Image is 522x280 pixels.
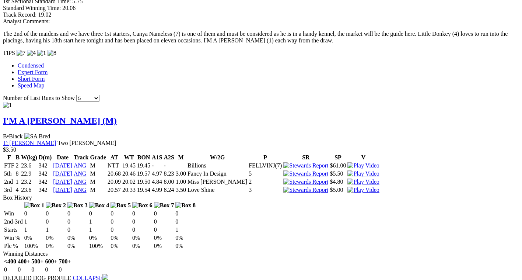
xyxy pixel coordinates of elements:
[46,202,66,209] img: Box 2
[59,266,71,273] td: 0
[283,179,328,185] img: Stewards Report
[347,179,379,185] a: View replay
[24,133,50,140] img: SA Bred
[283,187,328,193] img: Stewards Report
[89,202,109,209] img: Box 4
[175,218,196,225] td: 0
[248,178,282,186] td: 2
[3,194,519,201] div: Box History
[283,162,328,169] img: Stewards Report
[67,218,88,225] td: 0
[45,218,66,225] td: 0
[3,250,519,257] div: Winning Distances
[67,234,88,242] td: 0%
[164,154,175,161] th: A2S
[18,82,44,89] a: Speed Map
[122,154,136,161] th: WT
[154,226,175,234] td: 0
[89,226,110,234] td: 1
[21,170,38,177] td: 22.9
[4,226,23,234] td: Starts
[45,258,57,265] th: 600+
[38,162,52,169] td: 342
[137,154,151,161] th: BON
[154,210,175,217] td: 0
[187,186,248,194] td: Love Shine
[175,186,186,194] td: 3.50
[164,186,175,194] td: 8.24
[62,5,76,11] span: 20.06
[137,170,151,177] td: 19.57
[3,133,23,139] span: B Black
[89,242,110,250] td: 100%
[4,266,17,273] td: 0
[38,170,52,177] td: 342
[57,140,116,146] span: Two [PERSON_NAME]
[4,218,23,225] td: 2nd-3rd
[24,218,45,225] td: 1
[151,186,162,194] td: 4.99
[3,140,56,146] a: T: [PERSON_NAME]
[53,162,72,169] a: [DATE]
[4,234,23,242] td: Win %
[74,179,87,185] a: ANG
[45,242,66,250] td: 0%
[132,242,153,250] td: 0%
[24,226,45,234] td: 1
[347,187,379,193] a: View replay
[122,170,136,177] td: 20.46
[15,154,20,161] th: B
[107,186,121,194] td: 20.57
[175,202,196,209] img: Box 8
[38,11,51,18] span: 19.02
[347,162,379,169] a: View replay
[347,170,379,177] a: View replay
[175,178,186,186] td: 1.00
[90,178,107,186] td: M
[15,186,20,194] td: 4
[67,226,88,234] td: 0
[132,218,153,225] td: 0
[187,154,248,161] th: W/2G
[15,170,20,177] td: 8
[107,162,121,169] td: NTT
[90,162,107,169] td: M
[175,210,196,217] td: 0
[137,178,151,186] td: 19.50
[38,178,52,186] td: 342
[74,170,87,177] a: ANG
[347,170,379,177] img: Play Video
[151,170,162,177] td: 4.97
[45,234,66,242] td: 0%
[137,186,151,194] td: 19.54
[89,218,110,225] td: 1
[15,162,20,169] td: 2
[110,226,131,234] td: 0
[329,162,346,169] td: $61.00
[45,226,66,234] td: 1
[73,154,89,161] th: Track
[154,242,175,250] td: 0%
[67,242,88,250] td: 0%
[132,202,153,209] img: Box 6
[164,178,175,186] td: 8.00
[151,162,162,169] td: -
[24,210,45,217] td: 0
[175,226,196,234] td: 1
[107,178,121,186] td: 20.09
[21,154,38,161] th: W(kg)
[15,178,20,186] td: 1
[347,162,379,169] img: Play Video
[347,179,379,185] img: Play Video
[329,154,346,161] th: SP
[31,266,44,273] td: 0
[102,274,108,280] img: chevron-down.svg
[67,210,88,217] td: 0
[4,178,15,186] td: 2nd
[187,170,248,177] td: Fancy In Design
[3,50,15,56] span: TIPS
[132,210,153,217] td: 0
[347,154,379,161] th: V
[283,154,329,161] th: SR
[122,178,136,186] td: 20.02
